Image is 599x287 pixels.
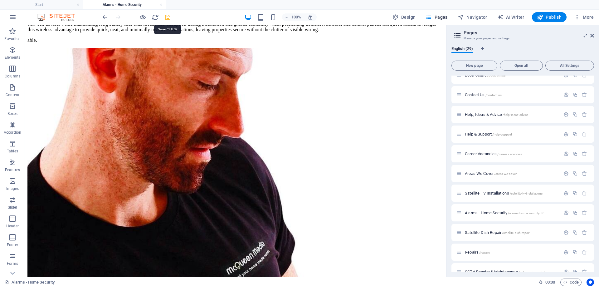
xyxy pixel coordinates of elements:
[62,36,67,41] img: tab_keywords_by_traffic_grey.svg
[503,113,528,116] span: /help-ideas-advice
[572,210,578,215] div: Duplicate
[492,133,512,136] span: /help-support
[463,152,560,156] div: Career Vacancies/career-vacancies
[164,13,171,21] button: save
[282,13,304,21] button: 100%
[10,16,15,21] img: website_grey.svg
[582,92,587,97] div: Remove
[465,270,555,274] span: CCTV Repairs & Maintenance
[500,61,543,71] button: Open all
[83,1,166,8] h4: Alarms - Home Security
[563,279,579,286] span: Code
[17,36,22,41] img: tab_domain_overview_orange.svg
[563,210,569,215] div: Settings
[503,64,540,67] span: Open all
[563,151,569,156] div: Settings
[582,230,587,235] div: Remove
[24,37,56,41] div: Domain Overview
[463,270,560,274] div: CCTV Repairs & Maintenance/cctv-repairs-maintenance
[574,14,594,20] span: More
[69,37,105,41] div: Keywords by Traffic
[451,45,473,54] span: English (29)
[582,112,587,117] div: Remove
[465,210,544,215] span: Click to open page
[5,167,20,172] p: Features
[4,130,21,135] p: Accordion
[572,250,578,255] div: Duplicate
[582,210,587,215] div: Remove
[563,112,569,117] div: Settings
[572,92,578,97] div: Duplicate
[582,171,587,176] div: Remove
[563,230,569,235] div: Settings
[451,61,497,71] button: New page
[5,279,55,286] a: Click to cancel selection. Double-click to open Pages
[550,280,551,285] span: :
[4,36,20,41] p: Favorites
[494,172,517,176] span: /areas-we-cover
[539,279,555,286] h6: Session time
[392,14,416,20] span: Design
[572,171,578,176] div: Duplicate
[465,151,522,156] span: Career Vacancies
[464,30,594,36] h2: Pages
[36,13,83,21] img: Editor Logo
[7,261,18,266] p: Forms
[485,93,502,97] span: /contact-us
[510,192,543,195] span: /satellite-tv-installations
[572,151,578,156] div: Duplicate
[532,12,567,22] button: Publish
[423,12,450,22] button: Pages
[465,132,512,136] span: Click to open page
[463,112,560,116] div: Help, Ideas & Advice/help-ideas-advice
[390,12,418,22] div: Design (Ctrl+Alt+Y)
[152,14,159,21] i: Reload page
[563,250,569,255] div: Settings
[8,205,17,210] p: Slider
[10,10,15,15] img: logo_orange.svg
[101,13,109,21] button: undo
[497,152,522,156] span: /career-vacancies
[572,191,578,196] div: Duplicate
[463,250,560,254] div: Repairs/repairs
[463,230,560,235] div: Satellite Dish Repair/satellite-dish-repair
[508,211,544,215] span: /alarms-home-security-30
[17,10,31,15] div: v 4.0.25
[545,61,594,71] button: All Settings
[587,279,594,286] button: Usercentrics
[572,131,578,137] div: Duplicate
[519,270,555,274] span: /cctv-repairs-maintenance
[463,211,560,215] div: Alarms - Home Security/alarms-home-security-30
[6,224,19,229] p: Header
[465,92,502,97] span: Contact Us
[390,12,418,22] button: Design
[563,191,569,196] div: Settings
[5,55,21,60] p: Elements
[6,186,19,191] p: Images
[308,14,313,20] i: On resize automatically adjust zoom level to fit chosen device.
[465,191,543,195] span: Click to open page
[151,13,159,21] button: reload
[5,74,20,79] p: Columns
[497,14,524,20] span: AI Writer
[7,149,18,154] p: Tables
[7,111,18,116] p: Boxes
[572,112,578,117] div: Duplicate
[582,269,587,275] div: Remove
[572,12,596,22] button: More
[455,12,490,22] button: Navigator
[582,191,587,196] div: Remove
[6,92,19,97] p: Content
[7,242,18,247] p: Footer
[463,93,560,97] div: Contact Us/contact-us
[465,230,529,235] span: Click to open page
[548,64,591,67] span: All Settings
[16,16,69,21] div: Domain: [DOMAIN_NAME]
[426,14,447,20] span: Pages
[572,230,578,235] div: Duplicate
[102,14,109,21] i: Undo: Edit headline (Ctrl+Z)
[545,279,555,286] span: 00 00
[572,269,578,275] div: Duplicate
[465,112,528,117] span: Help, Ideas & Advice
[451,46,594,58] div: Language Tabs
